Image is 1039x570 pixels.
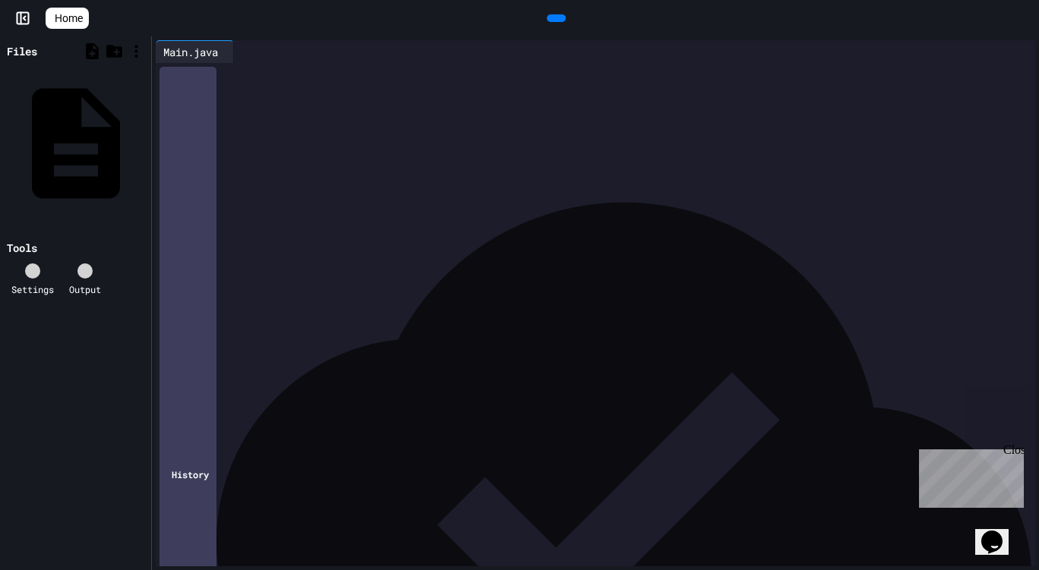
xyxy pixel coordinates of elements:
[156,44,226,60] div: Main.java
[46,8,89,29] a: Home
[913,443,1024,508] iframe: chat widget
[55,11,83,26] span: Home
[7,240,37,256] div: Tools
[156,40,234,63] div: Main.java
[11,282,54,296] div: Settings
[69,282,101,296] div: Output
[7,43,37,59] div: Files
[6,6,105,96] div: Chat with us now!Close
[975,509,1024,555] iframe: chat widget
